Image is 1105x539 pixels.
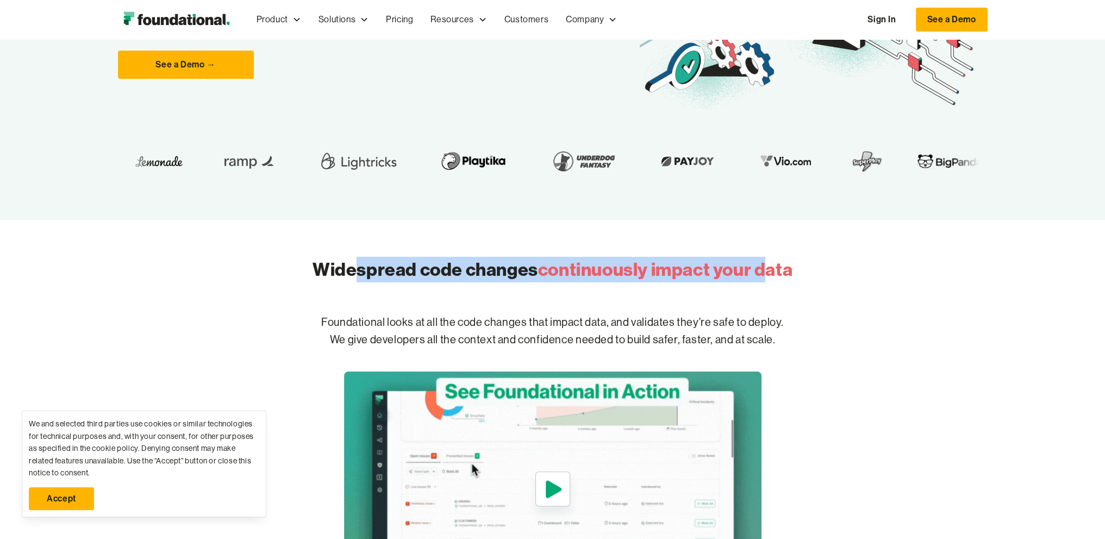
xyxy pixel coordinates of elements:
[134,153,182,170] img: Lemonade
[1051,487,1105,539] iframe: Chat Widget
[257,13,288,27] div: Product
[430,13,473,27] div: Resources
[118,9,235,30] a: home
[313,257,792,282] h2: Widespread code changes
[557,2,626,38] div: Company
[655,153,719,170] img: Payjoy
[377,2,422,38] a: Pricing
[29,418,259,479] div: We and selected third parties use cookies or similar technologies for technical purposes and, wit...
[118,9,235,30] img: Foundational Logo
[205,296,901,366] p: Foundational looks at all the code changes that impact data, and validates they're safe to deploy...
[29,487,94,510] a: Accept
[248,2,310,38] div: Product
[857,8,907,31] a: Sign In
[916,8,988,32] a: See a Demo
[434,146,511,176] img: Playtika
[566,13,604,27] div: Company
[216,146,282,176] img: Ramp
[546,146,620,176] img: Underdog Fantasy
[917,153,981,170] img: BigPanda
[496,2,557,38] a: Customers
[316,146,399,176] img: Lightricks
[118,51,254,79] a: See a Demo →
[422,2,495,38] div: Resources
[319,13,355,27] div: Solutions
[754,153,817,170] img: Vio.com
[310,2,377,38] div: Solutions
[538,258,792,281] span: continuously impact your data
[852,146,882,176] img: SuperPlay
